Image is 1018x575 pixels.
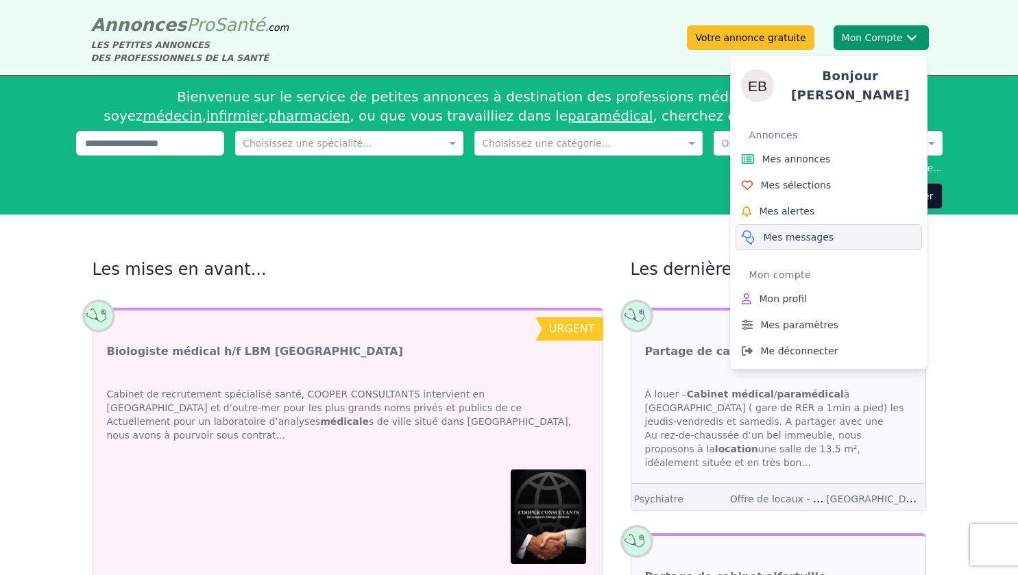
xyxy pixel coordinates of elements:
[826,492,949,505] a: [GEOGRAPHIC_DATA] (94)
[634,493,683,504] a: Psychiatre
[834,25,929,50] button: Mon CompteEvanBonjour [PERSON_NAME]AnnoncesMes annoncesMes sélectionsMes alertesMes messagesMon c...
[730,492,856,505] a: Offre de locaux - Clientèle
[186,14,215,35] span: Pro
[741,69,774,102] img: Evan
[320,416,369,427] strong: médicale
[736,146,922,172] a: Mes annonces
[687,389,774,400] strong: Cabinet médical
[761,344,838,358] span: Me déconnecter
[736,172,922,198] a: Mes sélections
[736,286,922,312] a: Mon profil
[215,14,265,35] span: Santé
[76,82,943,131] div: Bienvenue sur le service de petites annonces à destination des professions médicales. Que vous so...
[91,38,289,64] div: LES PETITES ANNONCES DES PROFESSIONNELS DE LA SANTÉ
[265,22,289,33] span: .com
[91,14,187,35] span: Annonces
[631,374,925,483] div: À louer – / à [GEOGRAPHIC_DATA] ( gare de RER a 1min a pied) les jeudis-vendredis et samedis. A p...
[93,374,603,456] div: Cabinet de recrutement spécialisé santé, COOPER CONSULTANTS intervient en [GEOGRAPHIC_DATA] et d’...
[568,108,653,124] a: paramédical
[736,338,922,364] a: Me déconnecter
[736,312,922,338] a: Mes paramètres
[107,343,404,360] a: Biologiste médical h/f LBM [GEOGRAPHIC_DATA]
[736,198,922,224] a: Mes alertes
[749,264,922,286] div: Mon compte
[715,443,758,454] strong: location
[645,343,826,360] a: Partage de cabinet alfortville
[761,178,832,192] span: Mes sélections
[269,108,350,124] a: pharmacien
[631,258,926,280] h2: Les dernières annonces...
[143,108,202,124] a: médecin
[93,258,603,280] h2: Les mises en avant...
[760,204,815,218] span: Mes alertes
[736,224,922,250] a: Mes messages
[762,152,831,166] span: Mes annonces
[761,318,838,332] span: Mes paramètres
[687,25,814,50] a: Votre annonce gratuite
[91,14,289,35] a: AnnoncesProSanté.com
[206,108,264,124] a: infirmier
[777,389,843,400] strong: paramédical
[511,469,585,564] img: Biologiste médical h/f LBM Paris
[548,322,594,335] span: urgent
[760,292,808,306] span: Mon profil
[764,230,834,244] span: Mes messages
[76,161,943,175] div: Affiner la recherche...
[785,66,917,105] h4: Bonjour [PERSON_NAME]
[749,124,922,146] div: Annonces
